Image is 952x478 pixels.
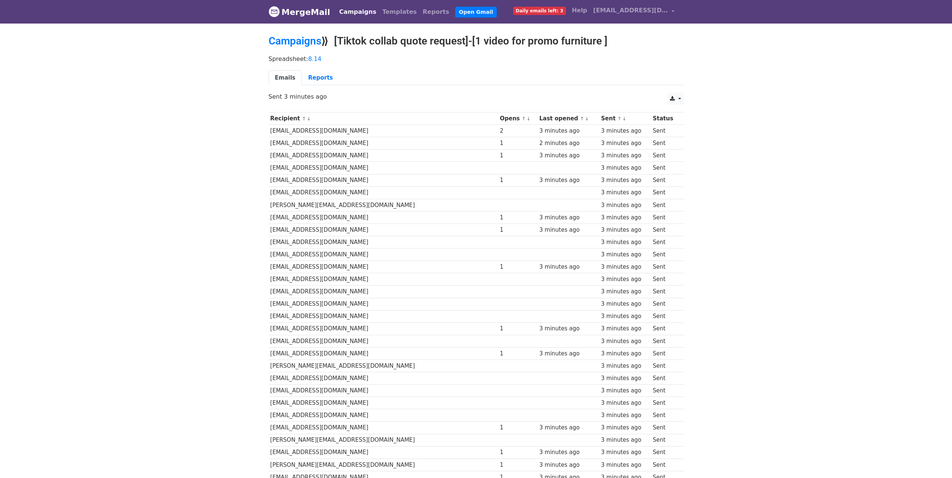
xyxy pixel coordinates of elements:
[269,323,498,335] td: [EMAIL_ADDRESS][DOMAIN_NAME]
[307,116,311,121] a: ↓
[651,112,679,125] th: Status
[601,337,649,346] div: 3 minutes ago
[601,386,649,395] div: 3 minutes ago
[651,347,679,360] td: Sent
[269,372,498,385] td: [EMAIL_ADDRESS][DOMAIN_NAME]
[651,273,679,286] td: Sent
[601,151,649,160] div: 3 minutes ago
[651,335,679,347] td: Sent
[651,298,679,310] td: Sent
[269,286,498,298] td: [EMAIL_ADDRESS][DOMAIN_NAME]
[269,211,498,223] td: [EMAIL_ADDRESS][DOMAIN_NAME]
[269,335,498,347] td: [EMAIL_ADDRESS][DOMAIN_NAME]
[455,7,497,18] a: Open Gmail
[651,223,679,236] td: Sent
[269,125,498,137] td: [EMAIL_ADDRESS][DOMAIN_NAME]
[269,236,498,249] td: [EMAIL_ADDRESS][DOMAIN_NAME]
[651,323,679,335] td: Sent
[539,263,597,271] div: 3 minutes ago
[269,137,498,149] td: [EMAIL_ADDRESS][DOMAIN_NAME]
[500,176,536,185] div: 1
[601,324,649,333] div: 3 minutes ago
[269,385,498,397] td: [EMAIL_ADDRESS][DOMAIN_NAME]
[590,3,678,21] a: [EMAIL_ADDRESS][DOMAIN_NAME]
[539,139,597,148] div: 2 minutes ago
[500,151,536,160] div: 1
[539,461,597,469] div: 3 minutes ago
[601,362,649,370] div: 3 minutes ago
[585,116,589,121] a: ↓
[302,116,306,121] a: ↑
[539,176,597,185] div: 3 minutes ago
[580,116,584,121] a: ↑
[601,139,649,148] div: 3 minutes ago
[593,6,668,15] span: [EMAIL_ADDRESS][DOMAIN_NAME]
[510,3,569,18] a: Daily emails left: 3
[269,93,684,101] p: Sent 3 minutes ago
[269,422,498,434] td: [EMAIL_ADDRESS][DOMAIN_NAME]
[601,201,649,210] div: 3 minutes ago
[498,112,538,125] th: Opens
[601,213,649,222] div: 3 minutes ago
[651,385,679,397] td: Sent
[269,199,498,211] td: [PERSON_NAME][EMAIL_ADDRESS][DOMAIN_NAME]
[420,4,452,19] a: Reports
[269,162,498,174] td: [EMAIL_ADDRESS][DOMAIN_NAME]
[601,399,649,407] div: 3 minutes ago
[500,423,536,432] div: 1
[651,310,679,323] td: Sent
[269,409,498,422] td: [EMAIL_ADDRESS][DOMAIN_NAME]
[269,261,498,273] td: [EMAIL_ADDRESS][DOMAIN_NAME]
[500,127,536,135] div: 2
[601,287,649,296] div: 3 minutes ago
[651,236,679,249] td: Sent
[601,436,649,444] div: 3 minutes ago
[336,4,379,19] a: Campaigns
[601,127,649,135] div: 3 minutes ago
[539,423,597,432] div: 3 minutes ago
[269,310,498,323] td: [EMAIL_ADDRESS][DOMAIN_NAME]
[269,347,498,360] td: [EMAIL_ADDRESS][DOMAIN_NAME]
[601,312,649,321] div: 3 minutes ago
[269,35,321,47] a: Campaigns
[601,411,649,420] div: 3 minutes ago
[269,6,280,17] img: MergeMail logo
[539,226,597,234] div: 3 minutes ago
[269,459,498,471] td: [PERSON_NAME][EMAIL_ADDRESS][DOMAIN_NAME]
[269,55,684,63] p: Spreadsheet:
[601,263,649,271] div: 3 minutes ago
[601,374,649,383] div: 3 minutes ago
[651,409,679,422] td: Sent
[618,116,622,121] a: ↑
[651,125,679,137] td: Sent
[539,127,597,135] div: 3 minutes ago
[269,434,498,446] td: [PERSON_NAME][EMAIL_ADDRESS][DOMAIN_NAME]
[651,174,679,186] td: Sent
[269,174,498,186] td: [EMAIL_ADDRESS][DOMAIN_NAME]
[601,461,649,469] div: 3 minutes ago
[651,249,679,261] td: Sent
[601,226,649,234] div: 3 minutes ago
[601,300,649,308] div: 3 minutes ago
[500,213,536,222] div: 1
[651,422,679,434] td: Sent
[269,112,498,125] th: Recipient
[539,349,597,358] div: 3 minutes ago
[500,448,536,457] div: 1
[539,448,597,457] div: 3 minutes ago
[651,162,679,174] td: Sent
[500,263,536,271] div: 1
[269,35,684,47] h2: ⟫ [Tiktok collab quote request]-[1 video for promo furniture ]
[527,116,531,121] a: ↓
[302,70,339,86] a: Reports
[269,223,498,236] td: [EMAIL_ADDRESS][DOMAIN_NAME]
[622,116,627,121] a: ↓
[651,459,679,471] td: Sent
[269,446,498,459] td: [EMAIL_ADDRESS][DOMAIN_NAME]
[601,275,649,284] div: 3 minutes ago
[601,176,649,185] div: 3 minutes ago
[651,199,679,211] td: Sent
[601,164,649,172] div: 3 minutes ago
[500,139,536,148] div: 1
[379,4,420,19] a: Templates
